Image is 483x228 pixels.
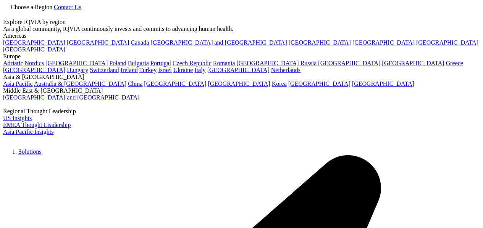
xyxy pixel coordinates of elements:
[288,80,351,87] a: [GEOGRAPHIC_DATA]
[54,4,81,10] a: Contact Us
[3,87,480,94] div: Middle East & [GEOGRAPHIC_DATA]
[3,32,480,39] div: Americas
[237,60,299,66] a: [GEOGRAPHIC_DATA]
[3,94,139,101] a: [GEOGRAPHIC_DATA] and [GEOGRAPHIC_DATA]
[3,46,65,53] a: [GEOGRAPHIC_DATA]
[3,122,71,128] a: EMEA Thought Leadership
[3,39,65,46] a: [GEOGRAPHIC_DATA]
[382,60,444,66] a: [GEOGRAPHIC_DATA]
[144,80,206,87] a: [GEOGRAPHIC_DATA]
[3,53,480,60] div: Europe
[318,60,380,66] a: [GEOGRAPHIC_DATA]
[109,60,126,66] a: Poland
[158,67,172,73] a: Israel
[173,67,193,73] a: Ukraine
[24,60,44,66] a: Nordics
[128,80,142,87] a: China
[208,80,270,87] a: [GEOGRAPHIC_DATA]
[446,60,463,66] a: Greece
[271,67,300,73] a: Netherlands
[3,128,53,135] a: Asia Pacific Insights
[131,39,149,46] a: Canada
[3,19,480,26] div: Explore IQVIA by region
[3,67,65,73] a: [GEOGRAPHIC_DATA]
[67,67,88,73] a: Hungary
[11,4,52,10] span: Choose a Region
[352,80,414,87] a: [GEOGRAPHIC_DATA]
[3,115,32,121] a: US Insights
[150,39,287,46] a: [GEOGRAPHIC_DATA] and [GEOGRAPHIC_DATA]
[128,60,149,66] a: Bulgaria
[194,67,205,73] a: Italy
[121,67,138,73] a: Ireland
[272,80,287,87] a: Korea
[18,148,41,155] a: Solutions
[3,60,23,66] a: Adriatic
[150,60,171,66] a: Portugal
[207,67,270,73] a: [GEOGRAPHIC_DATA]
[34,80,126,87] a: Australia & [GEOGRAPHIC_DATA]
[300,60,317,66] a: Russia
[352,39,415,46] a: [GEOGRAPHIC_DATA]
[213,60,235,66] a: Romania
[139,67,157,73] a: Turkey
[416,39,478,46] a: [GEOGRAPHIC_DATA]
[289,39,351,46] a: [GEOGRAPHIC_DATA]
[45,60,108,66] a: [GEOGRAPHIC_DATA]
[3,80,33,87] a: Asia Pacific
[3,26,480,32] div: As a global community, IQVIA continuously invests and commits to advancing human health.
[3,74,480,80] div: Asia & [GEOGRAPHIC_DATA]
[90,67,119,73] a: Switzerland
[67,39,129,46] a: [GEOGRAPHIC_DATA]
[3,108,480,115] div: Regional Thought Leadership
[173,60,212,66] a: Czech Republic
